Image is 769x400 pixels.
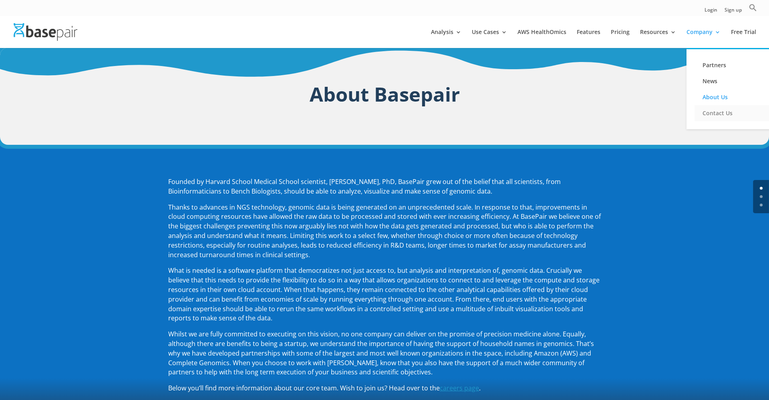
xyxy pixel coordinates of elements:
a: Use Cases [472,29,507,48]
a: Resources [640,29,676,48]
span: Below you’ll find more information about our core team. Wish to join us? Head over to the [168,384,440,392]
p: Founded by Harvard School Medical School scientist, [PERSON_NAME], PhD, BasePair grew out of the ... [168,177,601,203]
p: What is needed is a software platform that democratizes not just access to, but analysis and inte... [168,266,601,330]
h1: About Basepair [168,80,601,112]
iframe: Drift Widget Chat Controller [729,360,759,390]
span: Thanks to advances in NGS technology, genomic data is being generated on an unprecedented scale. ... [168,203,601,259]
img: Basepair [14,23,77,40]
a: Login [705,8,717,16]
svg: Search [749,4,757,12]
a: Features [577,29,600,48]
a: 0 [760,187,763,190]
a: Company [686,29,721,48]
span: Whilst we are fully committed to executing on this vision, no one company can deliver on the prom... [168,330,594,376]
a: Pricing [611,29,630,48]
a: Analysis [431,29,461,48]
a: Free Trial [731,29,756,48]
a: Search Icon Link [749,4,757,16]
a: 2 [760,204,763,206]
a: Sign up [725,8,742,16]
a: careers page [440,384,479,392]
span: . [479,384,481,392]
a: 1 [760,195,763,198]
a: AWS HealthOmics [517,29,566,48]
